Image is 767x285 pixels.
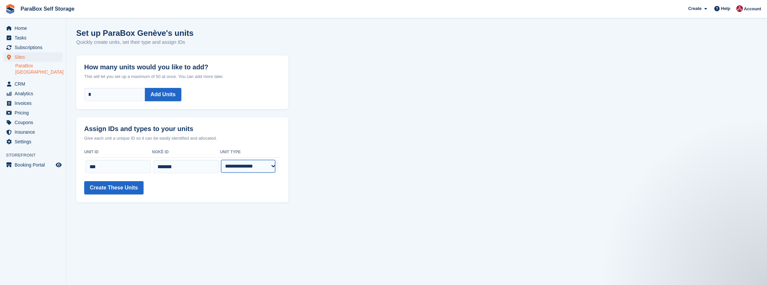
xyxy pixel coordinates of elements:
[3,99,63,108] a: menu
[6,152,66,159] span: Storefront
[736,5,743,12] img: Yan Grandjean
[688,5,701,12] span: Create
[76,38,194,46] p: Quickly create units, set their type and assign IDs
[15,99,54,108] span: Invoices
[15,118,54,127] span: Coupons
[3,33,63,42] a: menu
[145,88,181,101] button: Add Units
[5,4,15,14] img: stora-icon-8386f47178a22dfd0bd8f6a31ec36ba5ce8667c1dd55bd0f319d3a0aa187defe.svg
[15,89,54,98] span: Analytics
[15,24,54,33] span: Home
[15,52,54,62] span: Sites
[15,33,54,42] span: Tasks
[3,79,63,89] a: menu
[84,135,280,142] p: Give each unit a unique ID so it can be easily identified and allocated.
[15,108,54,117] span: Pricing
[84,181,144,194] button: Create These Units
[15,43,54,52] span: Subscriptions
[76,29,194,37] h1: Set up ParaBox Genève's units
[3,118,63,127] a: menu
[15,160,54,170] span: Booking Portal
[15,79,54,89] span: CRM
[84,147,152,158] th: Unit ID
[18,3,77,14] a: ParaBox Self Storage
[3,108,63,117] a: menu
[152,147,220,158] th: Nokē ID
[3,127,63,137] a: menu
[3,43,63,52] a: menu
[55,161,63,169] a: Preview store
[721,5,730,12] span: Help
[3,137,63,146] a: menu
[3,24,63,33] a: menu
[15,63,63,75] a: ParaBox [GEOGRAPHIC_DATA]
[15,137,54,146] span: Settings
[84,73,280,80] p: This will let you set up a maximum of 50 at once. You can add more later.
[3,160,63,170] a: menu
[220,147,280,158] th: Unit Type
[3,52,63,62] a: menu
[84,55,280,71] label: How many units would you like to add?
[3,89,63,98] a: menu
[15,127,54,137] span: Insurance
[84,125,193,133] strong: Assign IDs and types to your units
[744,6,761,12] span: Account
